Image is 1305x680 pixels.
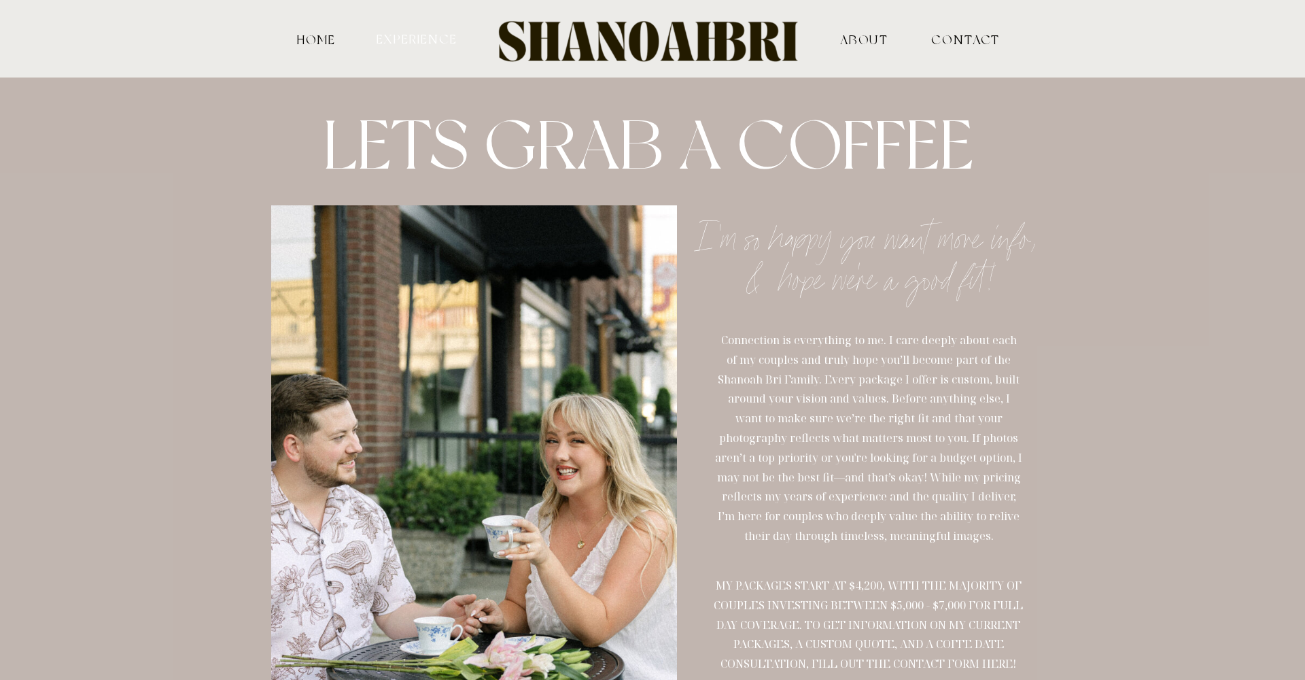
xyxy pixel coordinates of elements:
a: HOME [294,33,338,45]
a: experience [375,32,459,45]
p: Connection is everything to me. I care deeply about each of my couples and truly hope you’ll beco... [715,330,1022,637]
a: contact [931,33,977,45]
h1: Lets grab a coffee [249,103,1047,180]
a: ABOUT [797,33,931,45]
h1: I'm so happy you want more info, & hope we're a good fit! [696,218,1042,285]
